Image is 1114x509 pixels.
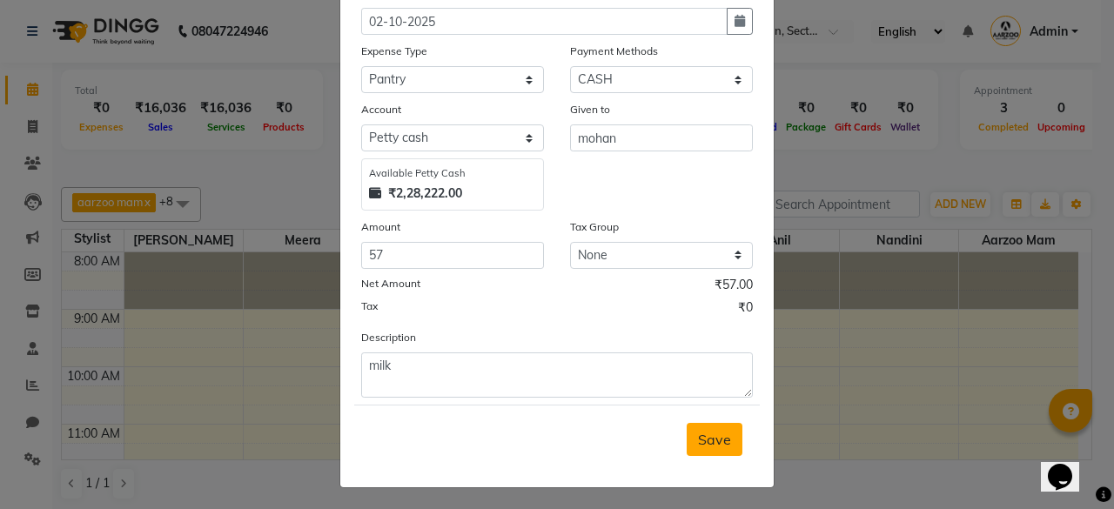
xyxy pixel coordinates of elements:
span: ₹0 [738,298,753,321]
label: Tax [361,298,378,314]
button: Save [687,423,742,456]
div: Available Petty Cash [369,166,536,181]
input: Amount [361,242,544,269]
label: Payment Methods [570,44,658,59]
label: Expense Type [361,44,427,59]
label: Account [361,102,401,117]
label: Given to [570,102,610,117]
label: Amount [361,219,400,235]
label: Tax Group [570,219,619,235]
label: Net Amount [361,276,420,291]
input: Given to [570,124,753,151]
span: ₹57.00 [715,276,753,298]
iframe: chat widget [1041,439,1097,492]
label: Description [361,330,416,345]
strong: ₹2,28,222.00 [388,184,462,203]
span: Save [698,431,731,448]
